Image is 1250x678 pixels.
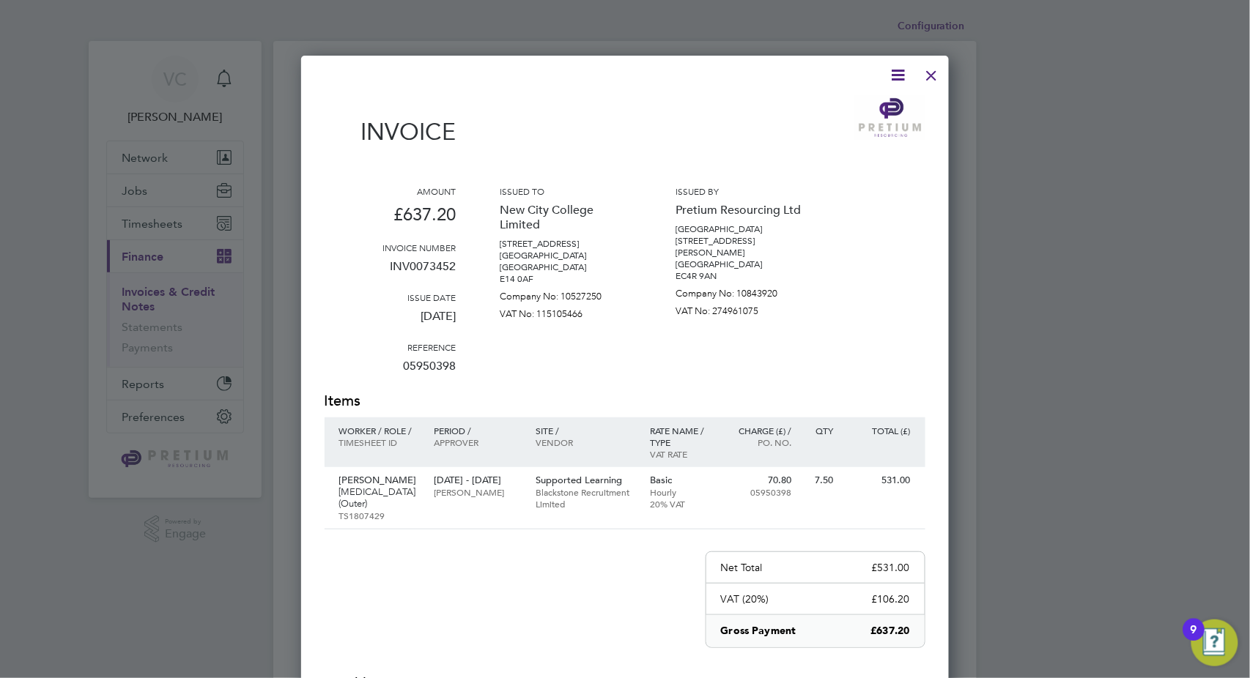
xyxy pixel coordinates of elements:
[871,624,910,638] p: £637.20
[325,341,456,353] h3: Reference
[721,561,763,574] p: Net Total
[855,96,925,140] img: pretium-logo-remittance.png
[339,510,419,521] p: TS1807429
[676,235,808,258] p: [STREET_ADDRESS][PERSON_NAME]
[325,353,456,391] p: 05950398
[434,474,521,486] p: [DATE] - [DATE]
[676,282,808,299] p: Company No: 10843920
[848,425,911,436] p: Total (£)
[650,486,714,498] p: Hourly
[500,302,632,320] p: VAT No: 115105466
[848,474,911,486] p: 531.00
[325,185,456,197] h3: Amount
[500,185,632,197] h3: Issued to
[676,197,808,223] p: Pretium Resourcing Ltd
[325,391,925,411] h2: Items
[721,624,796,638] p: Gross Payment
[650,425,714,448] p: Rate name / type
[536,425,635,436] p: Site /
[536,474,635,486] p: Supported Learning
[434,486,521,498] p: [PERSON_NAME]
[325,118,456,146] h1: Invoice
[728,474,792,486] p: 70.80
[728,425,792,436] p: Charge (£) /
[872,592,910,606] p: £106.20
[500,197,632,238] p: New City College Limited
[500,238,632,250] p: [STREET_ADDRESS]
[676,185,808,197] h3: Issued by
[500,250,632,261] p: [GEOGRAPHIC_DATA]
[339,425,419,436] p: Worker / Role /
[650,448,714,460] p: VAT rate
[339,486,419,510] p: [MEDICAL_DATA] (Outer)
[325,291,456,303] h3: Issue date
[339,436,419,448] p: Timesheet ID
[325,197,456,242] p: £637.20
[536,436,635,448] p: Vendor
[1191,619,1238,666] button: Open Resource Center, 9 new notifications
[1191,630,1197,649] div: 9
[434,436,521,448] p: Approver
[806,474,833,486] p: 7.50
[806,425,833,436] p: QTY
[325,242,456,253] h3: Invoice number
[872,561,910,574] p: £531.00
[500,273,632,285] p: E14 0AF
[728,436,792,448] p: Po. No.
[721,592,769,606] p: VAT (20%)
[434,425,521,436] p: Period /
[728,486,792,498] p: 05950398
[676,299,808,317] p: VAT No: 274961075
[339,474,419,486] p: [PERSON_NAME]
[500,261,632,273] p: [GEOGRAPHIC_DATA]
[536,486,635,510] p: Blackstone Recruitment Limited
[676,258,808,270] p: [GEOGRAPHIC_DATA]
[325,303,456,341] p: [DATE]
[325,253,456,291] p: INV0073452
[500,285,632,302] p: Company No: 10527250
[650,474,714,486] p: Basic
[676,270,808,282] p: EC4R 9AN
[676,223,808,235] p: [GEOGRAPHIC_DATA]
[650,498,714,510] p: 20% VAT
